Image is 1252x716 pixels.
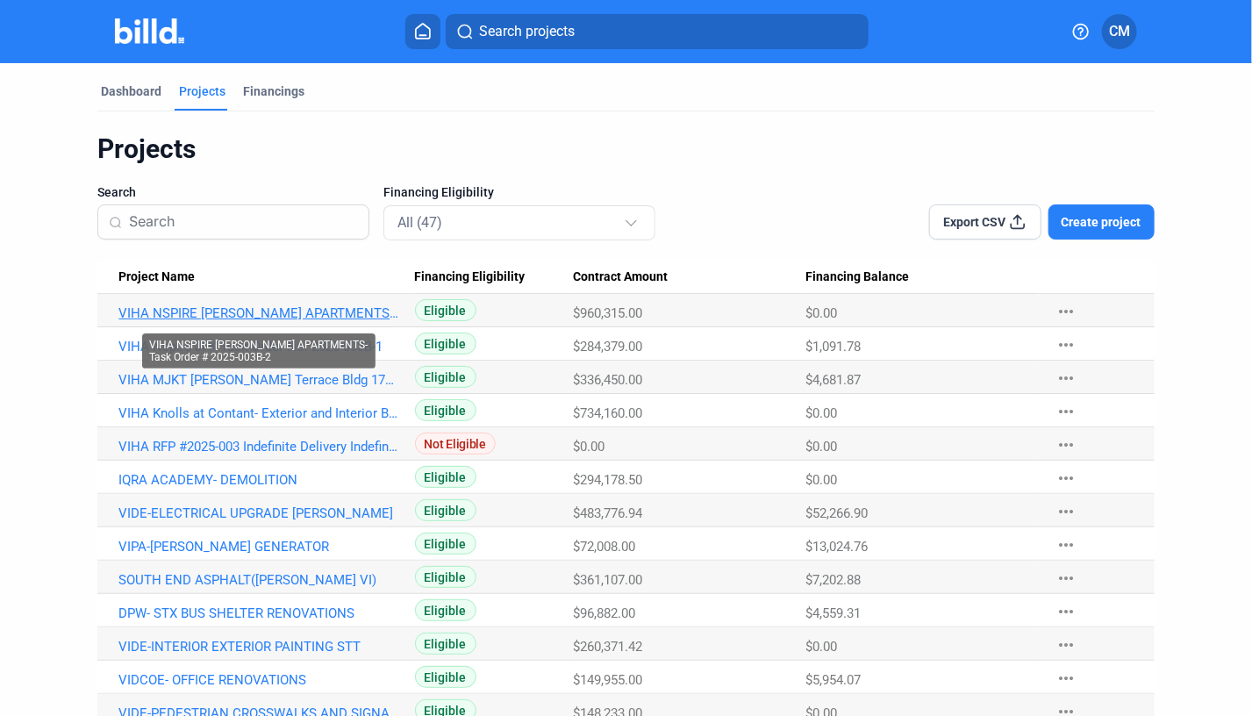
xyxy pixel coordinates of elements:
[397,214,442,231] mat-select-trigger: All (47)
[118,269,195,285] span: Project Name
[415,466,476,488] span: Eligible
[1102,14,1137,49] button: CM
[1055,368,1077,389] mat-icon: more_horiz
[573,372,642,388] span: $336,450.00
[1055,501,1077,522] mat-icon: more_horiz
[573,269,805,285] div: Contract Amount
[1109,21,1130,42] span: CM
[1055,668,1077,689] mat-icon: more_horiz
[118,539,398,555] a: VIPA-[PERSON_NAME] GENERATOR
[179,82,225,100] div: Projects
[573,505,642,521] span: $483,776.94
[573,605,635,621] span: $96,882.00
[1055,534,1077,555] mat-icon: more_horiz
[573,539,635,555] span: $72,008.00
[479,21,575,42] span: Search projects
[1062,213,1141,231] span: Create project
[805,472,837,488] span: $0.00
[415,566,476,588] span: Eligible
[805,372,861,388] span: $4,681.87
[573,672,642,688] span: $149,955.00
[415,299,476,321] span: Eligible
[573,572,642,588] span: $361,107.00
[115,18,184,44] img: Billd Company Logo
[805,405,837,421] span: $0.00
[118,605,398,621] a: DPW- STX BUS SHELTER RENOVATIONS
[446,14,869,49] button: Search projects
[805,672,861,688] span: $5,954.07
[118,639,398,655] a: VIDE-INTERIOR EXTERIOR PAINTING STT
[805,572,861,588] span: $7,202.88
[142,333,376,369] div: VIHA NSPIRE [PERSON_NAME] APARTMENTS-Task Order # 2025-003B-2
[805,605,861,621] span: $4,559.31
[1055,401,1077,422] mat-icon: more_horiz
[118,472,398,488] a: IQRA ACADEMY- DEMOLITION
[118,672,398,688] a: VIDCOE- OFFICE RENOVATIONS
[415,333,476,354] span: Eligible
[101,82,161,100] div: Dashboard
[805,305,837,321] span: $0.00
[1055,301,1077,322] mat-icon: more_horiz
[805,439,837,455] span: $0.00
[129,204,358,240] input: Search
[118,372,398,388] a: VIHA MJKT [PERSON_NAME] Terrace Bldg 17/19/22
[1055,634,1077,655] mat-icon: more_horiz
[1055,468,1077,489] mat-icon: more_horiz
[1055,434,1077,455] mat-icon: more_horiz
[415,269,526,285] span: Financing Eligibility
[383,183,494,201] span: Financing Eligibility
[1055,334,1077,355] mat-icon: more_horiz
[929,204,1041,240] button: Export CSV
[415,433,496,455] span: Not Eligible
[943,213,1005,231] span: Export CSV
[573,472,642,488] span: $294,178.50
[805,269,1038,285] div: Financing Balance
[1055,568,1077,589] mat-icon: more_horiz
[573,639,642,655] span: $260,371.42
[97,183,136,201] span: Search
[573,269,668,285] span: Contract Amount
[118,505,398,521] a: VIDE-ELECTRICAL UPGRADE [PERSON_NAME]
[118,405,398,421] a: VIHA Knolls at Contant- Exterior and Interior Bldg 1-1
[415,599,476,621] span: Eligible
[243,82,304,100] div: Financings
[1048,204,1155,240] button: Create project
[118,339,398,354] a: VIHA Nspire JFK Task Order No. 2025-003B-1
[97,132,1154,166] div: Projects
[805,639,837,655] span: $0.00
[118,269,414,285] div: Project Name
[573,339,642,354] span: $284,379.00
[805,505,868,521] span: $52,266.90
[415,366,476,388] span: Eligible
[1055,601,1077,622] mat-icon: more_horiz
[805,539,868,555] span: $13,024.76
[415,533,476,555] span: Eligible
[118,305,398,321] a: VIHA NSPIRE [PERSON_NAME] APARTMENTS-Task Order # 2025-003B-2
[805,339,861,354] span: $1,091.78
[415,269,574,285] div: Financing Eligibility
[118,572,398,588] a: SOUTH END ASPHALT([PERSON_NAME] VI)
[415,666,476,688] span: Eligible
[118,439,398,455] a: VIHA RFP #2025-003 Indefinite Delivery Indefinite Quantity (IDIQ) NSPIRE
[415,499,476,521] span: Eligible
[415,633,476,655] span: Eligible
[573,439,605,455] span: $0.00
[805,269,909,285] span: Financing Balance
[573,305,642,321] span: $960,315.00
[415,399,476,421] span: Eligible
[573,405,642,421] span: $734,160.00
